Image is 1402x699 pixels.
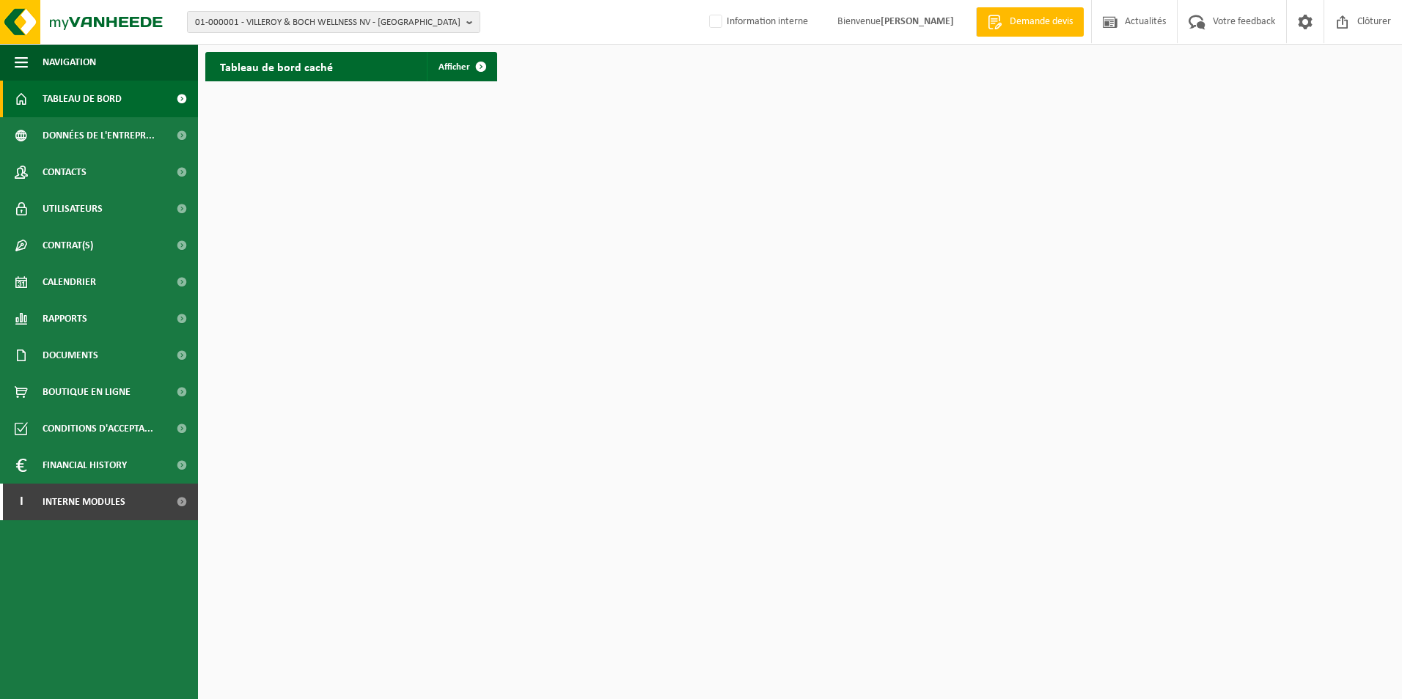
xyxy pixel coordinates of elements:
[1006,15,1076,29] span: Demande devis
[43,154,87,191] span: Contacts
[205,52,348,81] h2: Tableau de bord caché
[438,62,470,72] span: Afficher
[43,337,98,374] span: Documents
[43,81,122,117] span: Tableau de bord
[43,447,127,484] span: Financial History
[43,191,103,227] span: Utilisateurs
[15,484,28,520] span: I
[427,52,496,81] a: Afficher
[43,227,93,264] span: Contrat(s)
[43,44,96,81] span: Navigation
[881,16,954,27] strong: [PERSON_NAME]
[43,264,96,300] span: Calendrier
[706,11,808,33] label: Information interne
[43,410,153,447] span: Conditions d'accepta...
[43,484,125,520] span: Interne modules
[976,7,1084,37] a: Demande devis
[43,117,155,154] span: Données de l'entrepr...
[43,300,87,337] span: Rapports
[43,374,131,410] span: Boutique en ligne
[195,12,460,34] span: 01-000001 - VILLEROY & BOCH WELLNESS NV - [GEOGRAPHIC_DATA]
[187,11,480,33] button: 01-000001 - VILLEROY & BOCH WELLNESS NV - [GEOGRAPHIC_DATA]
